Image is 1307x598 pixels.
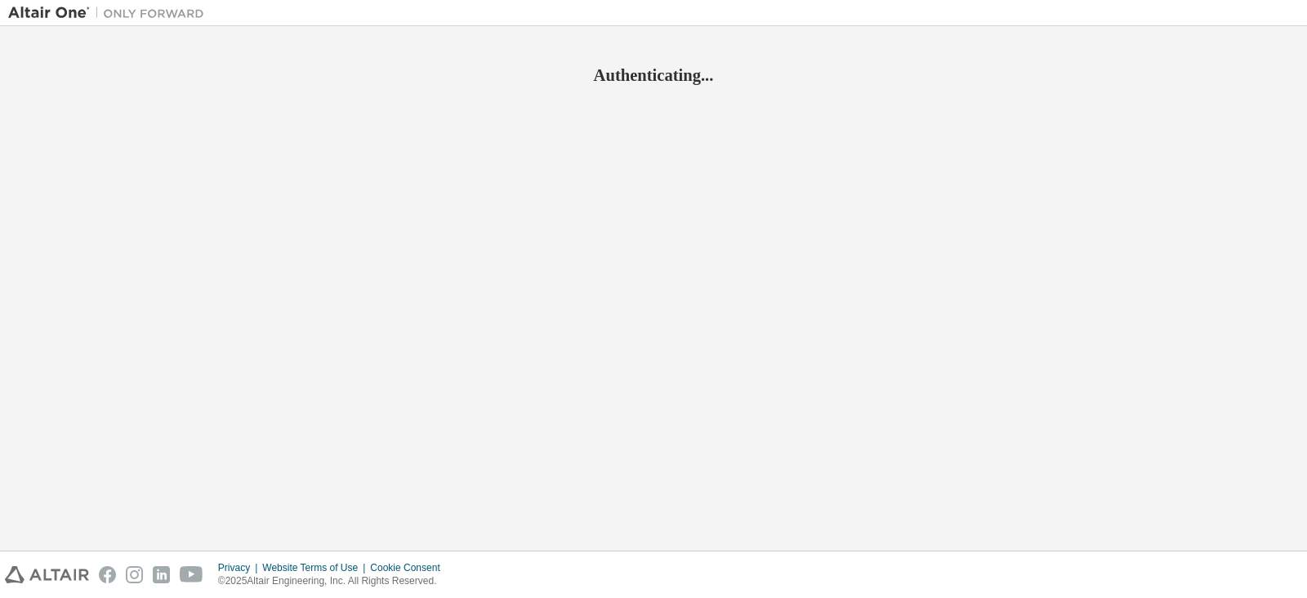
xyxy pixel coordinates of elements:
[99,566,116,583] img: facebook.svg
[218,574,450,588] p: © 2025 Altair Engineering, Inc. All Rights Reserved.
[180,566,203,583] img: youtube.svg
[8,5,212,21] img: Altair One
[153,566,170,583] img: linkedin.svg
[262,561,370,574] div: Website Terms of Use
[126,566,143,583] img: instagram.svg
[5,566,89,583] img: altair_logo.svg
[218,561,262,574] div: Privacy
[370,561,449,574] div: Cookie Consent
[8,65,1299,86] h2: Authenticating...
